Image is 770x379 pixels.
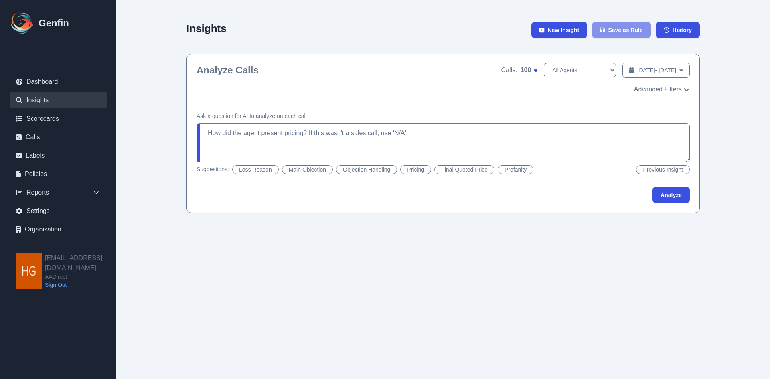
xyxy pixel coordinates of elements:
[45,281,116,289] a: Sign Out
[38,17,69,30] h1: Genfin
[10,203,107,219] a: Settings
[636,165,690,174] button: Previous Insight
[232,165,279,174] button: Loss Reason
[548,26,580,34] span: New Insight
[434,165,494,174] button: Final Quoted Price
[10,148,107,164] a: Labels
[10,184,107,201] div: Reports
[498,165,533,174] button: Profanity
[656,22,700,38] a: History
[45,253,116,273] h2: [EMAIL_ADDRESS][DOMAIN_NAME]
[10,221,107,237] a: Organization
[336,165,397,174] button: Objection Handling
[10,129,107,145] a: Calls
[501,65,517,75] span: Calls:
[197,165,229,174] span: Suggestions:
[10,10,35,36] img: Logo
[197,64,259,77] h2: Analyze Calls
[400,165,431,174] button: Pricing
[622,63,690,78] button: [DATE]- [DATE]
[10,111,107,127] a: Scorecards
[186,22,227,34] h2: Insights
[634,85,682,94] span: Advanced Filters
[592,22,651,38] button: Save as Rule
[673,26,692,34] span: History
[16,253,42,289] img: hgarza@aadirect.com
[197,112,690,120] h4: Ask a question for AI to analyze on each call
[197,123,690,162] textarea: How did the agent present pricing? If this wasn't a sales call, use 'N/A'.
[521,65,531,75] span: 100
[634,85,690,94] button: Advanced Filters
[45,273,116,281] span: AADirect
[638,66,677,74] span: [DATE] - [DATE]
[531,22,587,38] button: New Insight
[282,165,333,174] button: Main Objection
[652,187,690,203] button: Analyze
[608,26,642,34] span: Save as Rule
[10,166,107,182] a: Policies
[10,74,107,90] a: Dashboard
[10,92,107,108] a: Insights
